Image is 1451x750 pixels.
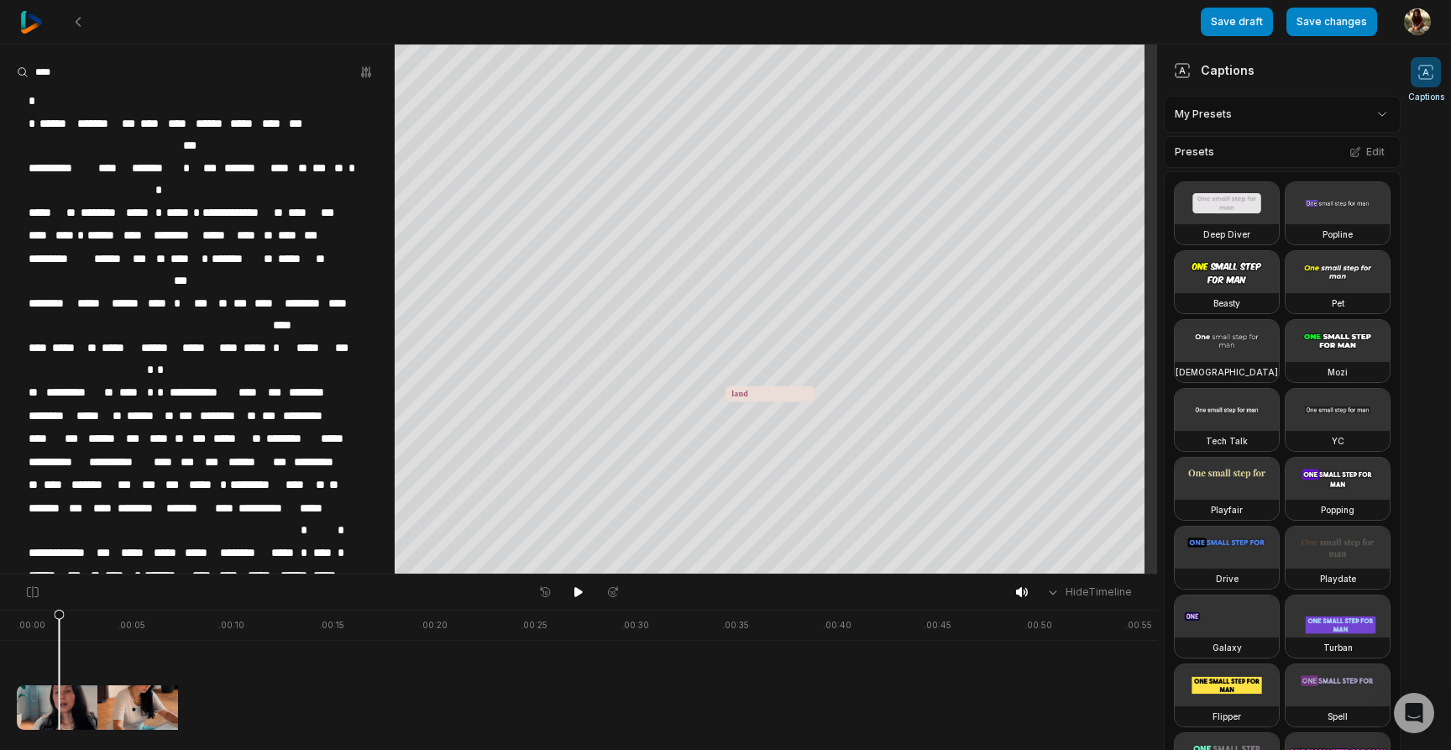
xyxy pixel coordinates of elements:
button: Captions [1408,57,1444,103]
h3: Galaxy [1213,641,1242,654]
div: Open Intercom Messenger [1394,693,1434,733]
h3: Playdate [1320,572,1356,585]
div: Presets [1164,136,1401,168]
button: Save draft [1201,8,1273,36]
h3: Flipper [1213,710,1241,723]
h3: Spell [1328,710,1348,723]
h3: Deep Diver [1203,228,1250,241]
h3: Popline [1323,228,1353,241]
h3: Beasty [1213,296,1240,310]
h3: Pet [1332,296,1344,310]
h3: [DEMOGRAPHIC_DATA] [1176,365,1278,379]
h3: Mozi [1328,365,1348,379]
h3: Drive [1216,572,1239,585]
h3: Popping [1321,503,1354,517]
span: Captions [1408,91,1444,103]
div: Captions [1174,61,1255,79]
h3: Playfair [1211,503,1243,517]
h3: YC [1332,434,1344,448]
div: My Presets [1164,96,1401,133]
img: reap [20,11,43,34]
button: Edit [1344,141,1390,163]
h3: Turban [1323,641,1353,654]
h3: Tech Talk [1206,434,1248,448]
button: HideTimeline [1040,580,1137,605]
button: Save changes [1286,8,1377,36]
